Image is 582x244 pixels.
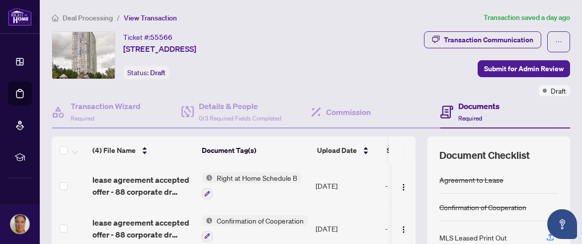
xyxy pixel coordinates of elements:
span: Status [387,145,407,156]
span: lease agreement accepted offer - 88 corporate dr 403.pdf [92,174,194,198]
span: 55566 [150,33,172,42]
td: [DATE] [312,164,381,207]
img: Status Icon [202,215,213,226]
span: Required [71,115,94,122]
th: (4) File Name [88,136,198,164]
th: Status [383,136,467,164]
span: Right at Home Schedule B [213,172,301,183]
span: home [52,14,59,21]
span: ellipsis [555,38,562,45]
span: Upload Date [317,145,357,156]
span: Submit for Admin Review [484,61,564,77]
th: Document Tag(s) [198,136,313,164]
th: Upload Date [313,136,383,164]
article: Transaction saved a day ago [484,12,570,23]
img: logo [8,7,32,26]
button: Submit for Admin Review [478,60,570,77]
img: Profile Icon [10,215,29,234]
span: Draft [551,85,566,96]
div: Transaction Communication [444,32,533,48]
h4: Transaction Wizard [71,100,141,112]
div: Agreement to Lease [439,174,503,185]
button: Status IconConfirmation of Cooperation [202,215,308,242]
div: - [385,180,462,191]
span: Document Checklist [439,148,530,162]
div: Ticket #: [123,31,172,43]
span: 0/3 Required Fields Completed [199,115,281,122]
div: Confirmation of Cooperation [439,202,526,213]
span: Confirmation of Cooperation [213,215,308,226]
button: Open asap [547,209,577,239]
span: Required [458,115,482,122]
button: Status IconRight at Home Schedule B [202,172,301,199]
button: Transaction Communication [424,31,541,48]
span: (4) File Name [92,145,136,156]
span: [STREET_ADDRESS] [123,43,196,55]
div: - [385,223,462,234]
h4: Details & People [199,100,281,112]
span: View Transaction [124,13,177,22]
img: Logo [400,183,408,191]
h4: Commission [326,106,371,118]
img: IMG-E12284593_1.jpg [52,32,115,79]
span: Deal Processing [63,13,113,22]
div: Status: [123,66,169,79]
h4: Documents [458,100,499,112]
span: lease agreement accepted offer - 88 corporate dr 403.pdf [92,217,194,241]
img: Logo [400,226,408,234]
span: Draft [150,68,166,77]
button: Logo [396,221,412,237]
img: Status Icon [202,172,213,183]
li: / [117,12,120,23]
div: MLS Leased Print Out [439,232,507,243]
button: Logo [396,178,412,194]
